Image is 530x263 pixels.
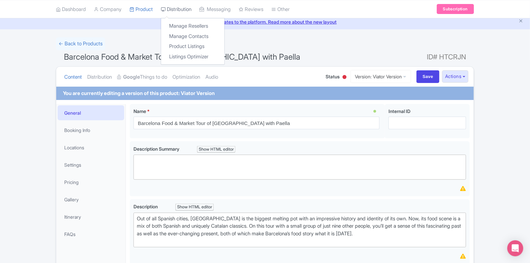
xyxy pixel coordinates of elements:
[389,108,410,114] span: Internal ID
[326,73,340,80] span: Status
[64,67,82,88] a: Content
[58,227,124,242] a: FAQs
[197,146,235,153] div: Show HTML editor
[133,204,159,209] span: Description
[507,240,523,256] div: Open Intercom Messenger
[351,70,411,83] a: Version: Viator Version
[58,157,124,172] a: Settings
[58,105,124,120] a: General
[172,67,200,88] a: Optimization
[427,50,466,64] span: ID# HTCRJN
[416,70,440,83] input: Save
[205,67,218,88] a: Audio
[437,4,474,14] a: Subscription
[175,204,214,211] div: Show HTML editor
[63,90,215,97] div: You are currently editing a version of this product: Viator Version
[133,146,180,152] span: Description Summary
[123,73,140,81] strong: Google
[137,215,463,245] div: Out of all Spanish cities, [GEOGRAPHIC_DATA] is the biggest melting pot with an impressive histor...
[58,123,124,138] a: Booking Info
[341,72,348,83] div: Inactive
[161,31,224,41] a: Manage Contacts
[161,41,224,52] a: Product Listings
[161,21,224,31] a: Manage Resellers
[518,18,523,25] button: Close announcement
[58,192,124,207] a: Gallery
[133,108,146,114] span: Name
[4,18,526,25] a: We made some updates to the platform. Read more about the new layout
[58,209,124,224] a: Itinerary
[442,70,468,83] button: Actions
[87,67,112,88] a: Distribution
[117,67,167,88] a: GoogleThings to do
[56,37,105,50] a: ← Back to Products
[58,175,124,190] a: Pricing
[64,52,300,62] span: Barcelona Food & Market Tour of [GEOGRAPHIC_DATA] with Paella
[58,140,124,155] a: Locations
[161,51,224,62] a: Listings Optimizer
